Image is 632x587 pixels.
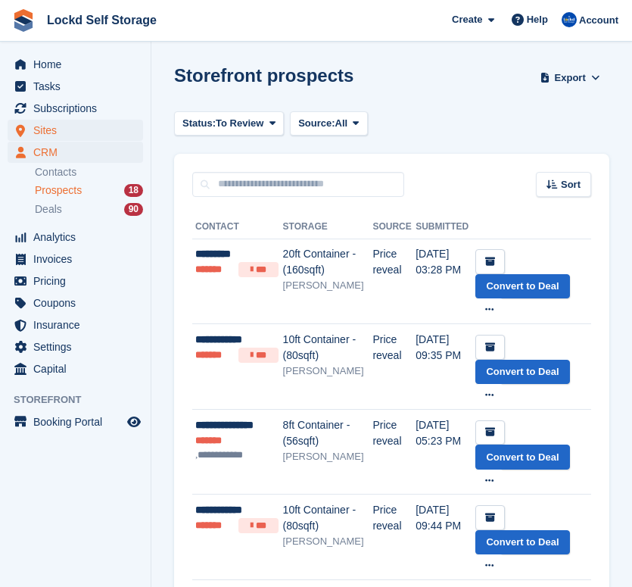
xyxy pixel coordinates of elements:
div: 10ft Container - (80sqft) [283,502,373,534]
a: Contacts [35,165,143,180]
span: Invoices [33,248,124,270]
span: Help [527,12,548,27]
span: To Review [216,116,263,131]
div: 18 [124,184,143,197]
span: CRM [33,142,124,163]
button: Status: To Review [174,111,284,136]
th: Storage [283,215,373,239]
div: [PERSON_NAME] [283,449,373,464]
a: Deals 90 [35,201,143,217]
th: Contact [192,215,283,239]
th: Submitted [416,215,475,239]
span: Booking Portal [33,411,124,432]
span: Sort [561,177,581,192]
div: [PERSON_NAME] [283,364,373,379]
span: Create [452,12,482,27]
a: menu [8,336,143,358]
td: [DATE] 03:28 PM [416,239,475,324]
a: menu [8,54,143,75]
td: [DATE] 09:35 PM [416,324,475,410]
a: menu [8,270,143,292]
a: Convert to Deal [475,530,569,555]
span: Subscriptions [33,98,124,119]
a: menu [8,314,143,336]
span: Pricing [33,270,124,292]
span: Insurance [33,314,124,336]
img: stora-icon-8386f47178a22dfd0bd8f6a31ec36ba5ce8667c1dd55bd0f319d3a0aa187defe.svg [12,9,35,32]
span: Deals [35,202,62,217]
button: Source: All [290,111,368,136]
div: [PERSON_NAME] [283,534,373,549]
span: Prospects [35,183,82,198]
span: Analytics [33,226,124,248]
img: Jonny Bleach [562,12,577,27]
a: menu [8,120,143,141]
th: Source [372,215,416,239]
span: Export [555,70,586,86]
span: Source: [298,116,335,131]
span: Coupons [33,292,124,314]
td: Price reveal [372,409,416,495]
span: Account [579,13,618,28]
span: Capital [33,358,124,379]
td: [DATE] 05:23 PM [416,409,475,495]
div: [PERSON_NAME] [283,278,373,293]
a: menu [8,142,143,163]
a: menu [8,76,143,97]
a: Preview store [125,413,143,431]
h1: Storefront prospects [174,65,353,86]
button: Export [537,65,603,90]
a: Convert to Deal [475,360,569,385]
a: menu [8,292,143,314]
a: Prospects 18 [35,183,143,198]
span: Tasks [33,76,124,97]
a: Lockd Self Storage [41,8,163,33]
td: Price reveal [372,239,416,324]
div: 10ft Container - (80sqft) [283,332,373,364]
a: menu [8,358,143,379]
span: All [335,116,348,131]
span: Home [33,54,124,75]
td: [DATE] 09:44 PM [416,495,475,580]
span: Settings [33,336,124,358]
div: 90 [124,203,143,216]
a: Convert to Deal [475,274,569,299]
span: Status: [182,116,216,131]
a: menu [8,226,143,248]
a: menu [8,98,143,119]
a: menu [8,248,143,270]
td: Price reveal [372,324,416,410]
span: Sites [33,120,124,141]
a: menu [8,411,143,432]
span: Storefront [14,392,151,407]
a: Convert to Deal [475,445,569,470]
td: Price reveal [372,495,416,580]
div: 20ft Container - (160sqft) [283,246,373,278]
div: 8ft Container - (56sqft) [283,417,373,449]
